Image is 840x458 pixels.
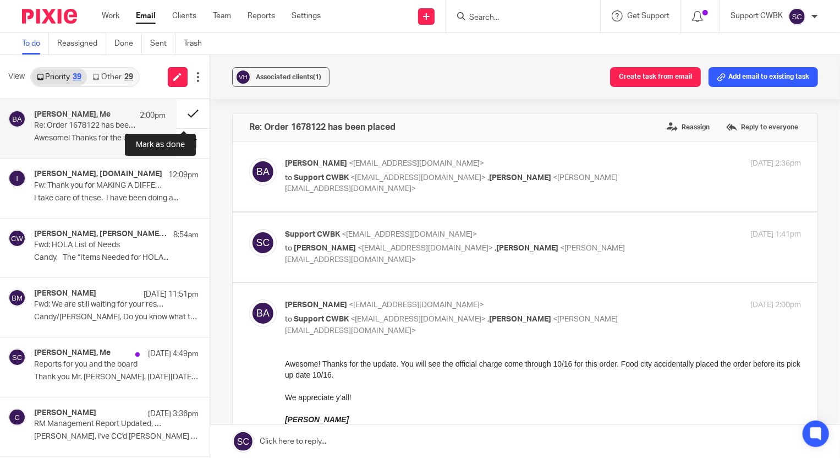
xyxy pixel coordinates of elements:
a: Work [102,10,119,21]
a: Clients [172,10,196,21]
a: Other29 [87,68,138,86]
h4: Re: Order 1678122 has been placed [249,122,396,133]
p: Support CWBK [731,10,783,21]
img: svg%3E [8,230,26,247]
p: Re: Order 1678122 has been placed [34,121,139,130]
p: Fwd: HOLA List of Needs [34,241,166,250]
button: Create task from email [610,67,701,87]
p: RM Management Report Updated, Program Report, & Ask [PERSON_NAME] Transaction List [34,419,166,429]
label: Reassign [664,119,712,135]
span: <[EMAIL_ADDRESS][DOMAIN_NAME]> [342,231,477,238]
a: Done [114,33,142,54]
span: [PERSON_NAME] [285,301,347,309]
img: svg%3E [8,408,26,426]
p: Candy, The “Items Needed for HOLA... [34,253,199,263]
span: <[PERSON_NAME][EMAIL_ADDRESS][DOMAIN_NAME]> [285,315,618,335]
span: Associated clients [256,74,321,80]
a: Settings [292,10,321,21]
span: Get Support [627,12,669,20]
img: svg%3E [8,110,26,128]
span: , [487,174,489,182]
h4: [PERSON_NAME], [PERSON_NAME], [PERSON_NAME] [34,230,168,239]
h4: [PERSON_NAME], Me [34,348,111,358]
p: Candy/[PERSON_NAME], Do you know what this is? Thx ... [34,313,199,322]
span: <[EMAIL_ADDRESS][DOMAIN_NAME]> [358,244,493,252]
span: <[EMAIL_ADDRESS][DOMAIN_NAME]> [349,160,484,167]
a: Reassigned [57,33,106,54]
p: Thank you Mr. [PERSON_NAME]. [DATE][DATE] at... [34,373,199,382]
span: , [495,244,496,252]
span: , [487,315,489,323]
img: svg%3E [235,69,251,85]
p: Fwd: We are still waiting for your response on Case #: 15143306946 [34,300,166,309]
span: <[EMAIL_ADDRESS][DOMAIN_NAME]> [349,301,484,309]
button: Associated clients(1) [232,67,330,87]
input: Search [468,13,567,23]
img: svg%3E [249,158,277,186]
span: <[PERSON_NAME][EMAIL_ADDRESS][DOMAIN_NAME]> [285,244,625,264]
h4: [PERSON_NAME] [34,408,96,418]
span: to [285,244,292,252]
span: Support CWBK [294,174,349,182]
p: [DATE] 2:00pm [750,299,801,311]
span: [PERSON_NAME] [496,244,558,252]
span: to [285,315,292,323]
p: 8:54am [173,230,199,241]
img: svg%3E [788,8,806,25]
p: I take care of these. I have been doing a... [34,194,199,203]
span: [PERSON_NAME] [294,244,356,252]
p: Reports for you and the board [34,360,166,369]
span: <[EMAIL_ADDRESS][DOMAIN_NAME]> [350,315,486,323]
button: Add email to existing task [709,67,818,87]
p: Fw: Thank you for MAKING A DIFFERENCE! [34,181,166,190]
p: 2:00pm [140,110,166,121]
a: Team [213,10,231,21]
a: Reports [248,10,275,21]
label: Reply to everyone [723,119,801,135]
img: svg%3E [8,289,26,307]
img: svg%3E [249,299,277,327]
span: Support CWBK [294,315,349,323]
p: [DATE] 4:49pm [148,348,199,359]
span: [PERSON_NAME] [285,160,347,167]
a: Trash [184,33,210,54]
span: (1) [313,74,321,80]
a: To do [22,33,49,54]
span: <[EMAIL_ADDRESS][DOMAIN_NAME]> [350,174,486,182]
span: View [8,71,25,83]
p: 12:09pm [168,170,199,181]
img: svg%3E [249,229,277,257]
a: Sent [150,33,175,54]
p: [DATE] 3:36pm [148,408,199,419]
p: [PERSON_NAME], I've CC'd [PERSON_NAME] on this email for his... [34,432,199,441]
img: svg%3E [8,348,26,366]
p: [DATE] 11:51pm [144,289,199,300]
p: Awesome! Thanks for the update. You will see... [34,134,166,143]
p: [DATE] 1:41pm [750,229,801,241]
img: Pixie [22,9,77,24]
p: [DATE] 2:36pm [750,158,801,170]
a: Email [136,10,156,21]
span: [PERSON_NAME] [489,315,551,323]
h4: [PERSON_NAME] [34,289,96,298]
span: [PERSON_NAME] [489,174,551,182]
span: to [285,174,292,182]
div: 39 [73,73,81,81]
a: Priority39 [31,68,87,86]
h4: [PERSON_NAME], Me [34,110,111,119]
div: 29 [124,73,133,81]
span: Support CWBK [285,231,340,238]
h4: [PERSON_NAME], [DOMAIN_NAME] [34,170,162,179]
img: svg%3E [8,170,26,187]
